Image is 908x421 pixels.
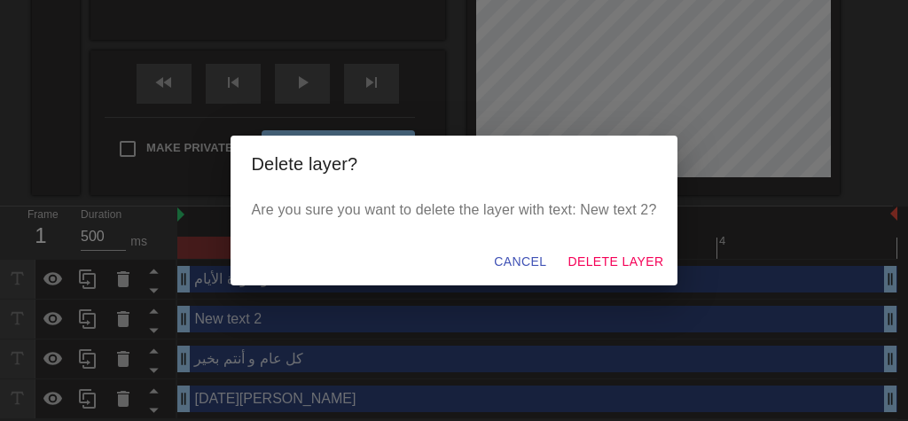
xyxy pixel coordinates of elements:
span: Cancel [494,251,546,273]
button: Delete Layer [560,246,670,278]
p: Are you sure you want to delete the layer with text: New text 2? [252,199,657,221]
span: Delete Layer [567,251,663,273]
button: Cancel [487,246,553,278]
h2: Delete layer? [252,150,657,178]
